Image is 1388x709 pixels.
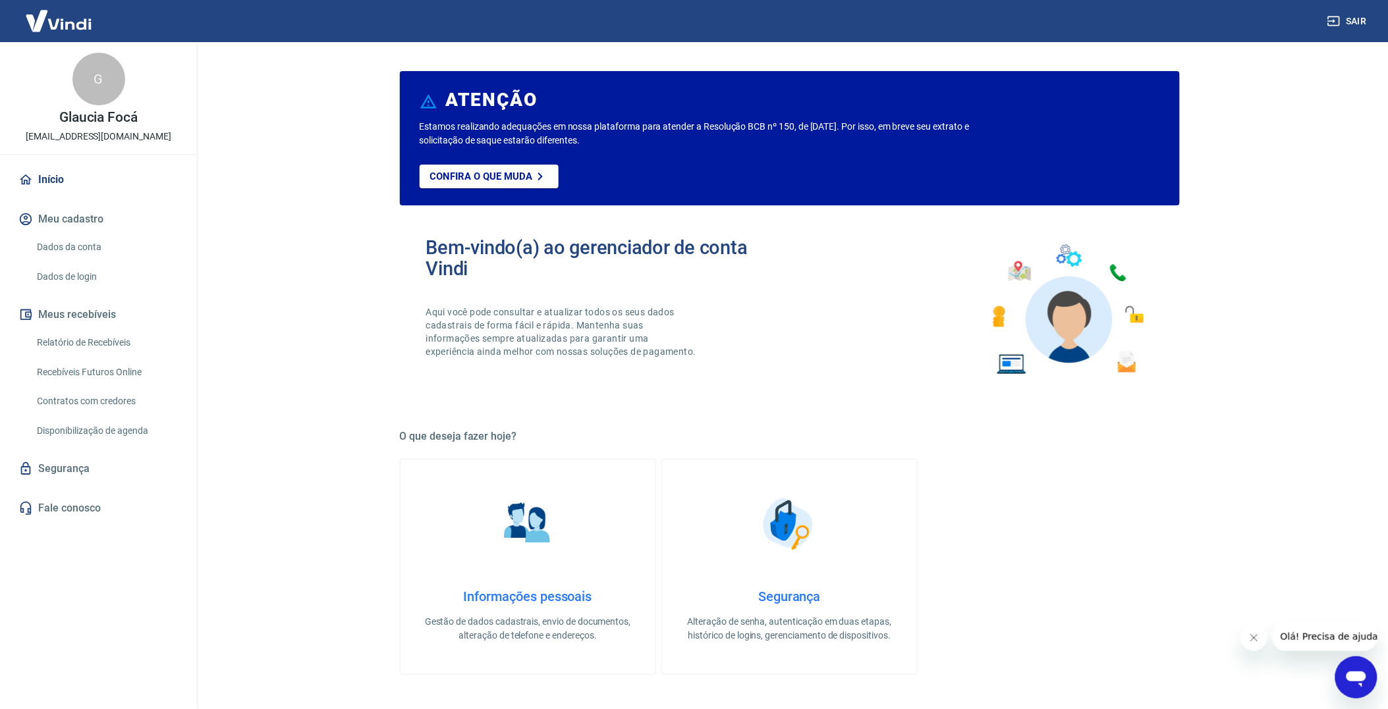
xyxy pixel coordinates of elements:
iframe: Fechar mensagem [1241,625,1267,651]
p: Estamos realizando adequações em nossa plataforma para atender a Resolução BCB nº 150, de [DATE].... [420,120,1012,147]
a: Dados da conta [32,234,181,261]
h2: Bem-vindo(a) ao gerenciador de conta Vindi [426,237,790,279]
a: Relatório de Recebíveis [32,329,181,356]
a: Informações pessoaisInformações pessoaisGestão de dados cadastrais, envio de documentos, alteraçã... [400,459,656,675]
iframe: Botão para abrir a janela de mensagens [1335,656,1377,698]
a: Confira o que muda [420,165,559,188]
button: Sair [1325,9,1372,34]
a: Início [16,165,181,194]
img: Imagem de um avatar masculino com diversos icones exemplificando as funcionalidades do gerenciado... [981,237,1153,382]
a: Segurança [16,454,181,483]
button: Meu cadastro [16,205,181,234]
h4: Informações pessoais [422,589,634,604]
iframe: Mensagem da empresa [1273,622,1377,651]
div: G [72,53,125,105]
a: Disponibilização de agenda [32,417,181,444]
a: Dados de login [32,263,181,290]
p: [EMAIL_ADDRESS][DOMAIN_NAME] [26,130,171,144]
img: Vindi [16,1,101,41]
p: Glaucia Focá [59,111,138,124]
a: Fale conosco [16,494,181,523]
p: Confira o que muda [430,171,532,182]
button: Meus recebíveis [16,300,181,329]
h4: Segurança [683,589,896,604]
a: Contratos com credores [32,388,181,415]
h6: ATENÇÃO [445,93,537,107]
span: Olá! Precisa de ajuda? [8,9,111,20]
a: Recebíveis Futuros Online [32,359,181,386]
h5: O que deseja fazer hoje? [400,430,1180,443]
img: Informações pessoais [495,491,561,557]
p: Alteração de senha, autenticação em duas etapas, histórico de logins, gerenciamento de dispositivos. [683,615,896,643]
a: SegurançaSegurançaAlteração de senha, autenticação em duas etapas, histórico de logins, gerenciam... [661,459,918,675]
img: Segurança [756,491,822,557]
p: Gestão de dados cadastrais, envio de documentos, alteração de telefone e endereços. [422,615,634,643]
p: Aqui você pode consultar e atualizar todos os seus dados cadastrais de forma fácil e rápida. Mant... [426,305,699,358]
